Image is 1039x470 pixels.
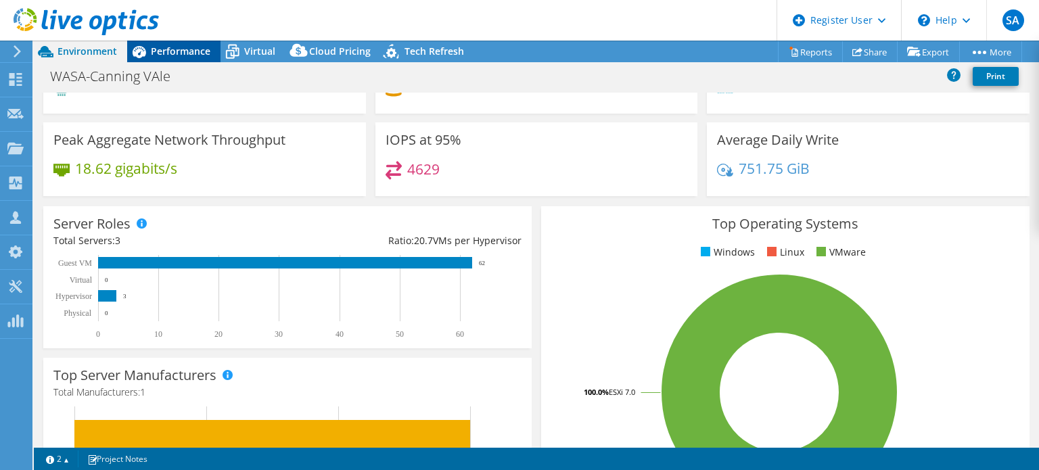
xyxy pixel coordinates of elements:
[105,277,108,283] text: 0
[58,258,92,268] text: Guest VM
[584,387,609,397] tspan: 100.0%
[44,69,191,84] h1: WASA-Canning VAle
[717,133,839,147] h3: Average Daily Write
[407,79,468,94] h4: 18.39 TiB
[75,161,177,176] h4: 18.62 gigabits/s
[37,450,78,467] a: 2
[53,368,216,383] h3: Top Server Manufacturers
[154,329,162,339] text: 10
[70,275,93,285] text: Virtual
[287,233,522,248] div: Ratio: VMs per Hypervisor
[973,67,1019,86] a: Print
[842,41,898,62] a: Share
[456,329,464,339] text: 60
[414,234,433,247] span: 20.7
[123,293,126,300] text: 3
[236,79,262,94] h4: 108
[739,161,810,176] h4: 751.75 GiB
[386,133,461,147] h3: IOPS at 95%
[214,329,223,339] text: 20
[53,216,131,231] h3: Server Roles
[145,79,221,94] h4: 248.40 GHz
[897,41,960,62] a: Export
[64,308,91,318] text: Physical
[959,41,1022,62] a: More
[560,79,621,94] h4: 40.58 TiB
[309,45,371,57] span: Cloud Pricing
[96,329,100,339] text: 0
[75,79,130,94] h4: 149 GHz
[53,385,522,400] h4: Total Manufacturers:
[1002,9,1024,31] span: SA
[53,133,285,147] h3: Peak Aggregate Network Throughput
[479,260,485,266] text: 62
[55,291,92,301] text: Hypervisor
[115,234,120,247] span: 3
[778,41,843,62] a: Reports
[846,79,908,94] h4: 1.50 TiB
[407,162,440,177] h4: 4629
[336,329,344,339] text: 40
[105,310,108,316] text: 0
[813,245,866,260] li: VMware
[396,329,404,339] text: 50
[918,14,930,26] svg: \n
[551,216,1019,231] h3: Top Operating Systems
[609,387,635,397] tspan: ESXi 7.0
[697,245,755,260] li: Windows
[764,245,804,260] li: Linux
[151,45,210,57] span: Performance
[484,79,545,94] h4: 22.19 TiB
[277,79,332,94] h4: 6
[140,385,145,398] span: 1
[78,450,157,467] a: Project Notes
[244,45,275,57] span: Virtual
[53,233,287,248] div: Total Servers:
[739,79,830,94] h4: 581.55 GiB
[57,45,117,57] span: Environment
[275,329,283,339] text: 30
[405,45,464,57] span: Tech Refresh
